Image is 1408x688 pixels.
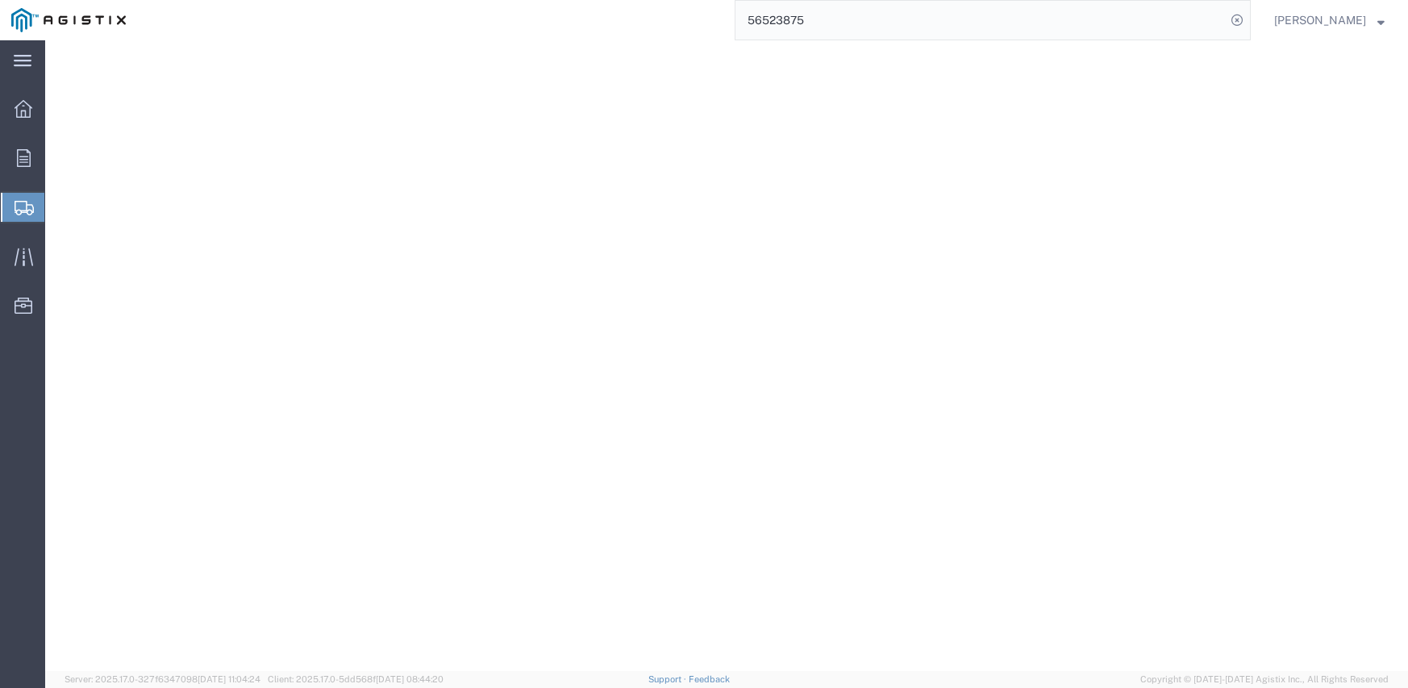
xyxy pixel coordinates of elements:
[45,40,1408,671] iframe: FS Legacy Container
[268,674,444,684] span: Client: 2025.17.0-5dd568f
[689,674,730,684] a: Feedback
[11,8,126,32] img: logo
[648,674,689,684] a: Support
[65,674,260,684] span: Server: 2025.17.0-327f6347098
[735,1,1226,40] input: Search for shipment number, reference number
[1140,673,1389,686] span: Copyright © [DATE]-[DATE] Agistix Inc., All Rights Reserved
[376,674,444,684] span: [DATE] 08:44:20
[198,674,260,684] span: [DATE] 11:04:24
[1273,10,1385,30] button: [PERSON_NAME]
[1274,11,1366,29] span: Chantelle Bower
